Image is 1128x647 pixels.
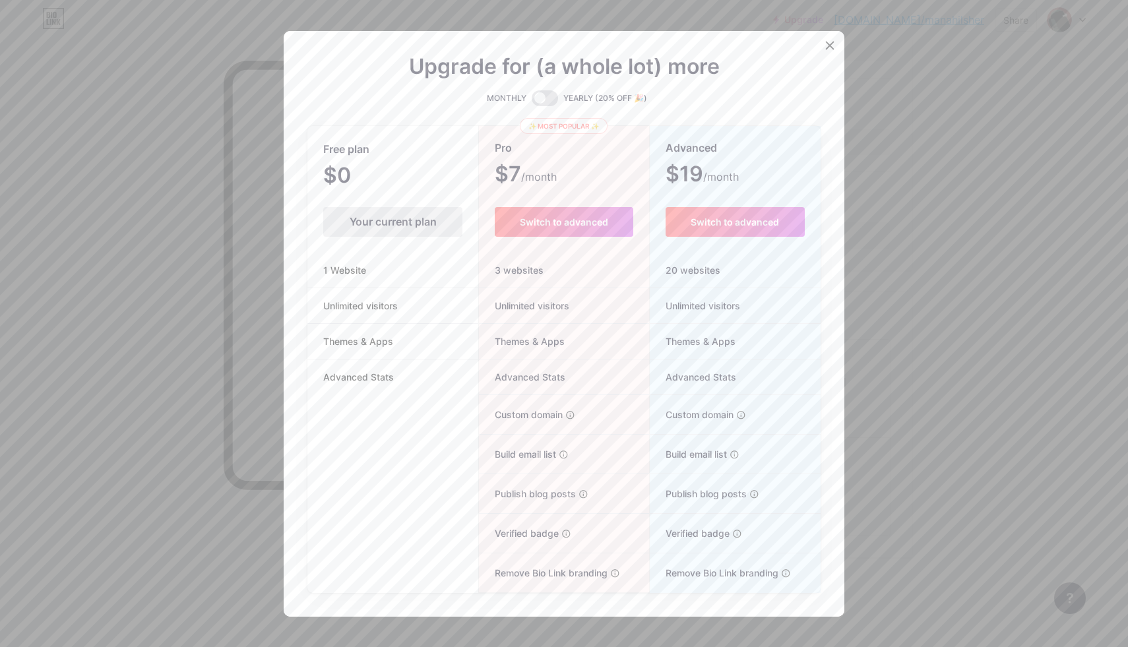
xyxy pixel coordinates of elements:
[520,216,608,228] span: Switch to advanced
[703,169,739,185] span: /month
[666,137,717,160] span: Advanced
[323,168,387,186] span: $0
[307,370,410,384] span: Advanced Stats
[650,334,736,348] span: Themes & Apps
[479,334,565,348] span: Themes & Apps
[495,166,557,185] span: $7
[307,334,409,348] span: Themes & Apps
[323,207,462,237] div: Your current plan
[479,253,648,288] div: 3 websites
[307,299,414,313] span: Unlimited visitors
[650,408,734,421] span: Custom domain
[650,370,736,384] span: Advanced Stats
[479,408,563,421] span: Custom domain
[479,526,559,540] span: Verified badge
[650,526,730,540] span: Verified badge
[650,299,740,313] span: Unlimited visitors
[520,118,608,134] div: ✨ Most popular ✨
[307,263,382,277] span: 1 Website
[666,207,805,237] button: Switch to advanced
[495,137,512,160] span: Pro
[650,487,747,501] span: Publish blog posts
[479,370,565,384] span: Advanced Stats
[409,59,720,75] span: Upgrade for (a whole lot) more
[650,566,778,580] span: Remove Bio Link branding
[521,169,557,185] span: /month
[650,447,727,461] span: Build email list
[691,216,779,228] span: Switch to advanced
[650,253,821,288] div: 20 websites
[479,299,569,313] span: Unlimited visitors
[479,447,556,461] span: Build email list
[323,138,369,161] span: Free plan
[666,166,739,185] span: $19
[487,92,526,105] span: MONTHLY
[495,207,633,237] button: Switch to advanced
[563,92,647,105] span: YEARLY (20% OFF 🎉)
[479,566,608,580] span: Remove Bio Link branding
[479,487,576,501] span: Publish blog posts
